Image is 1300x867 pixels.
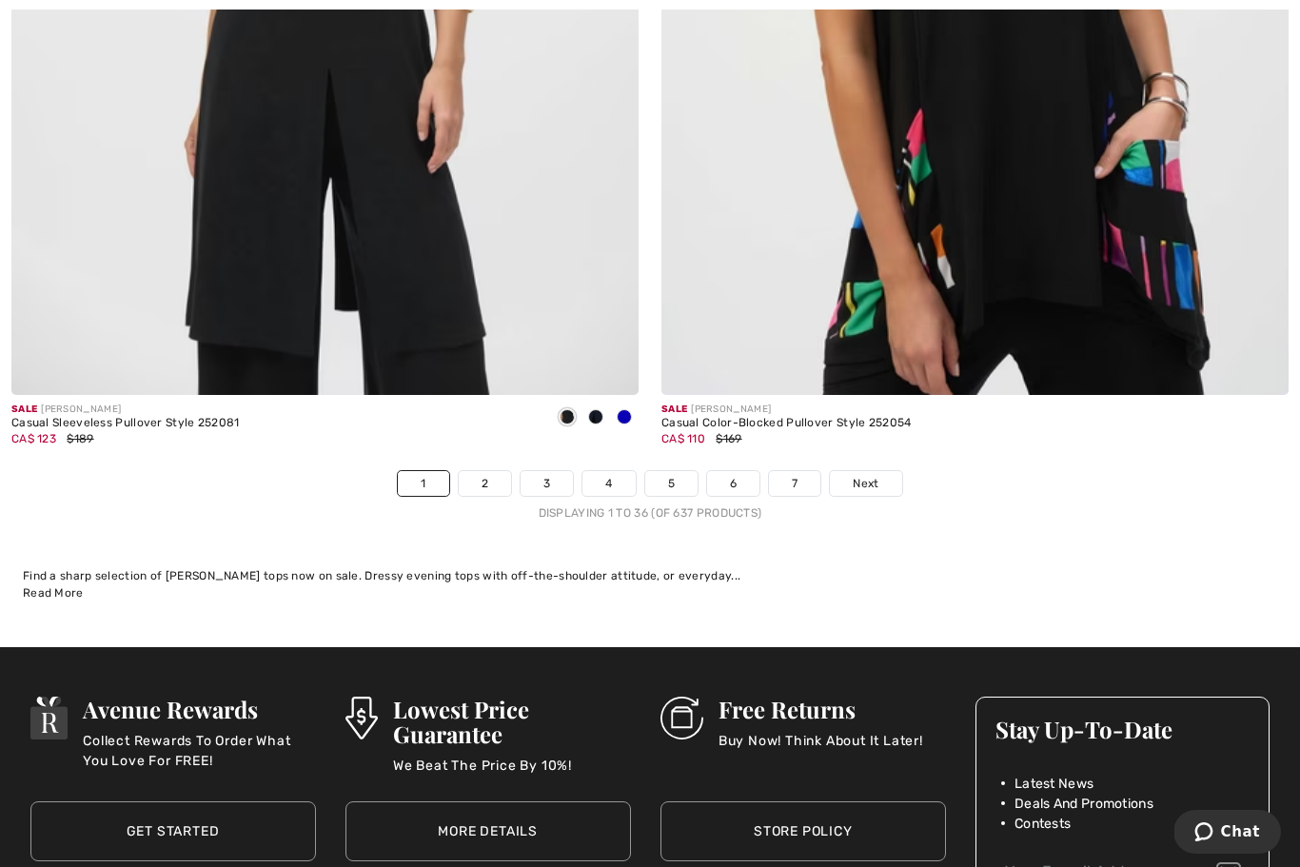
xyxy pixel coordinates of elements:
span: Contests [1014,814,1071,834]
a: 7 [769,471,820,496]
div: Find a sharp selection of [PERSON_NAME] tops now on sale. Dressy evening tops with off-the-should... [23,567,1277,584]
a: 2 [459,471,511,496]
span: CA$ 110 [661,432,705,445]
span: $169 [716,432,741,445]
a: 1 [398,471,448,496]
a: Next [830,471,901,496]
a: More Details [345,801,631,861]
span: $189 [67,432,93,445]
div: Royal Sapphire 163 [610,403,639,434]
h3: Avenue Rewards [83,697,315,721]
div: Midnight Blue [581,403,610,434]
span: Next [853,475,878,492]
div: Casual Sleeveless Pullover Style 252081 [11,417,240,430]
iframe: Opens a widget where you can chat to one of our agents [1174,810,1281,857]
span: Read More [23,586,84,600]
div: Casual Color-Blocked Pullover Style 252054 [661,417,912,430]
p: Buy Now! Think About It Later! [719,731,923,769]
div: [PERSON_NAME] [661,403,912,417]
span: CA$ 123 [11,432,56,445]
a: 4 [582,471,635,496]
div: Black [553,403,581,434]
a: 5 [645,471,698,496]
h3: Free Returns [719,697,923,721]
span: Sale [661,404,687,415]
img: Free Returns [660,697,703,739]
p: We Beat The Price By 10%! [393,756,631,794]
img: Avenue Rewards [30,697,69,739]
span: Sale [11,404,37,415]
a: Get Started [30,801,316,861]
a: 3 [521,471,573,496]
a: 6 [707,471,759,496]
h3: Lowest Price Guarantee [393,697,631,746]
p: Collect Rewards To Order What You Love For FREE! [83,731,315,769]
img: Lowest Price Guarantee [345,697,378,739]
div: [PERSON_NAME] [11,403,240,417]
h3: Stay Up-To-Date [995,717,1251,741]
span: Latest News [1014,774,1093,794]
span: Deals And Promotions [1014,794,1153,814]
a: Store Policy [660,801,946,861]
